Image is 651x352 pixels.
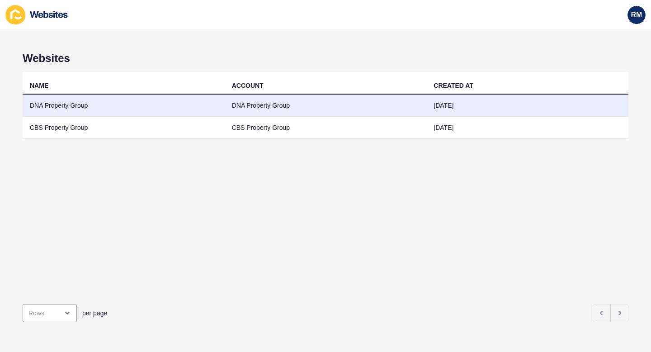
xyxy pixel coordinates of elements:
h1: Websites [23,52,628,65]
td: DNA Property Group [23,95,225,117]
div: ACCOUNT [232,81,264,90]
div: open menu [23,304,77,322]
td: DNA Property Group [225,95,427,117]
td: CBS Property Group [225,117,427,139]
td: [DATE] [426,117,628,139]
div: CREATED AT [434,81,473,90]
td: [DATE] [426,95,628,117]
span: per page [82,309,107,318]
div: NAME [30,81,48,90]
span: RM [631,10,642,19]
td: CBS Property Group [23,117,225,139]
